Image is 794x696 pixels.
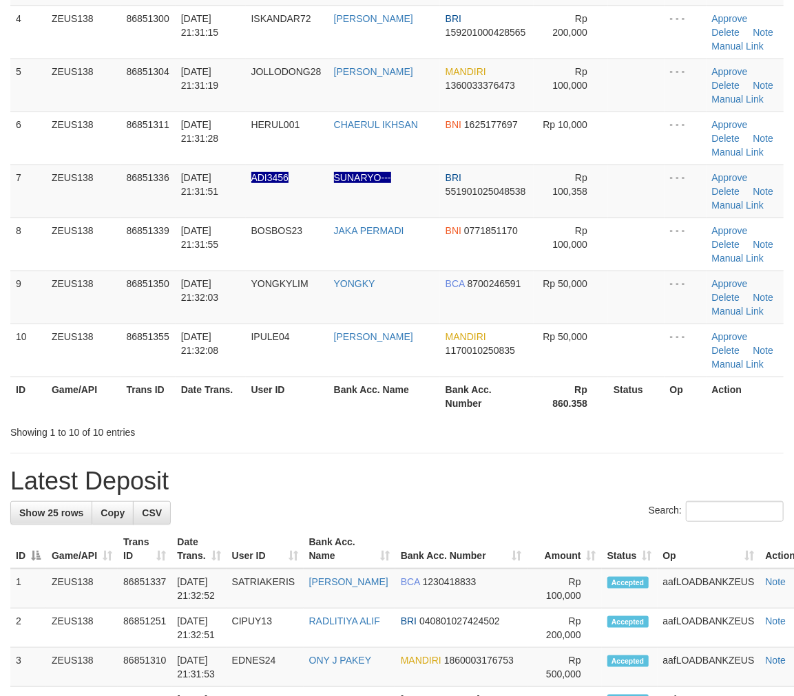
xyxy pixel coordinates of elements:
[401,576,420,587] span: BCA
[527,529,602,569] th: Amount: activate to sort column ascending
[753,239,773,250] a: Note
[121,377,175,416] th: Trans ID
[142,507,162,518] span: CSV
[658,529,760,569] th: Op: activate to sort column ascending
[227,609,304,648] td: CIPUY13
[19,507,83,518] span: Show 25 rows
[401,615,417,626] span: BRI
[712,331,748,342] a: Approve
[101,507,125,518] span: Copy
[712,66,748,77] a: Approve
[171,529,226,569] th: Date Trans.: activate to sort column ascending
[649,501,784,522] label: Search:
[665,112,707,165] td: - - -
[334,172,391,183] a: SUNARYO---
[468,278,521,289] span: Copy 8700246591 to clipboard
[46,529,118,569] th: Game/API: activate to sort column ascending
[126,66,169,77] span: 86851304
[171,609,226,648] td: [DATE] 21:32:51
[251,119,300,130] span: HERUL001
[46,271,121,324] td: ZEUS138
[753,186,773,197] a: Note
[251,13,311,24] span: ISKANDAR72
[446,119,461,130] span: BNI
[607,577,649,589] span: Accepted
[176,377,246,416] th: Date Trans.
[10,324,46,377] td: 10
[446,13,461,24] span: BRI
[602,529,658,569] th: Status: activate to sort column ascending
[607,616,649,628] span: Accepted
[658,609,760,648] td: aafLOADBANKZEUS
[46,609,118,648] td: ZEUS138
[171,569,226,609] td: [DATE] 21:32:52
[527,648,602,687] td: Rp 500,000
[665,218,707,271] td: - - -
[46,59,121,112] td: ZEUS138
[712,253,764,264] a: Manual Link
[464,119,518,130] span: Copy 1625177697 to clipboard
[334,13,413,24] a: [PERSON_NAME]
[766,615,786,626] a: Note
[10,501,92,525] a: Show 25 rows
[126,13,169,24] span: 86851300
[665,271,707,324] td: - - -
[712,80,740,91] a: Delete
[552,66,587,91] span: Rp 100,000
[446,225,461,236] span: BNI
[753,80,773,91] a: Note
[126,172,169,183] span: 86851336
[46,6,121,59] td: ZEUS138
[446,186,526,197] span: Copy 551901025048538 to clipboard
[446,278,465,289] span: BCA
[712,200,764,211] a: Manual Link
[10,218,46,271] td: 8
[126,331,169,342] span: 86851355
[712,13,748,24] a: Approve
[527,609,602,648] td: Rp 200,000
[543,331,587,342] span: Rp 50,000
[118,529,171,569] th: Trans ID: activate to sort column ascending
[712,278,748,289] a: Approve
[251,331,290,342] span: IPULE04
[753,133,773,144] a: Note
[753,345,773,356] a: Note
[334,278,375,289] a: YONGKY
[753,292,773,303] a: Note
[552,13,587,38] span: Rp 200,000
[181,13,219,38] span: [DATE] 21:31:15
[395,529,527,569] th: Bank Acc. Number: activate to sort column ascending
[423,576,477,587] span: Copy 1230418833 to clipboard
[534,377,608,416] th: Rp 860.358
[527,569,602,609] td: Rp 100,000
[464,225,518,236] span: Copy 0771851170 to clipboard
[251,172,289,183] span: Nama rekening ada tanda titik/strip, harap diedit
[309,655,372,666] a: ONY J PAKEY
[181,278,219,303] span: [DATE] 21:32:03
[665,324,707,377] td: - - -
[712,133,740,144] a: Delete
[118,648,171,687] td: 86851310
[46,165,121,218] td: ZEUS138
[419,615,500,626] span: Copy 040801027424502 to clipboard
[10,609,46,648] td: 2
[543,119,587,130] span: Rp 10,000
[334,225,404,236] a: JAKA PERMADI
[712,239,740,250] a: Delete
[10,529,46,569] th: ID: activate to sort column descending
[446,331,486,342] span: MANDIRI
[309,615,380,626] a: RADLITIYA ALIF
[181,119,219,144] span: [DATE] 21:31:28
[92,501,134,525] a: Copy
[126,278,169,289] span: 86851350
[665,59,707,112] td: - - -
[227,648,304,687] td: EDNES24
[118,569,171,609] td: 86851337
[181,331,219,356] span: [DATE] 21:32:08
[712,292,740,303] a: Delete
[46,569,118,609] td: ZEUS138
[46,648,118,687] td: ZEUS138
[712,119,748,130] a: Approve
[444,655,514,666] span: Copy 1860003176753 to clipboard
[707,377,784,416] th: Action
